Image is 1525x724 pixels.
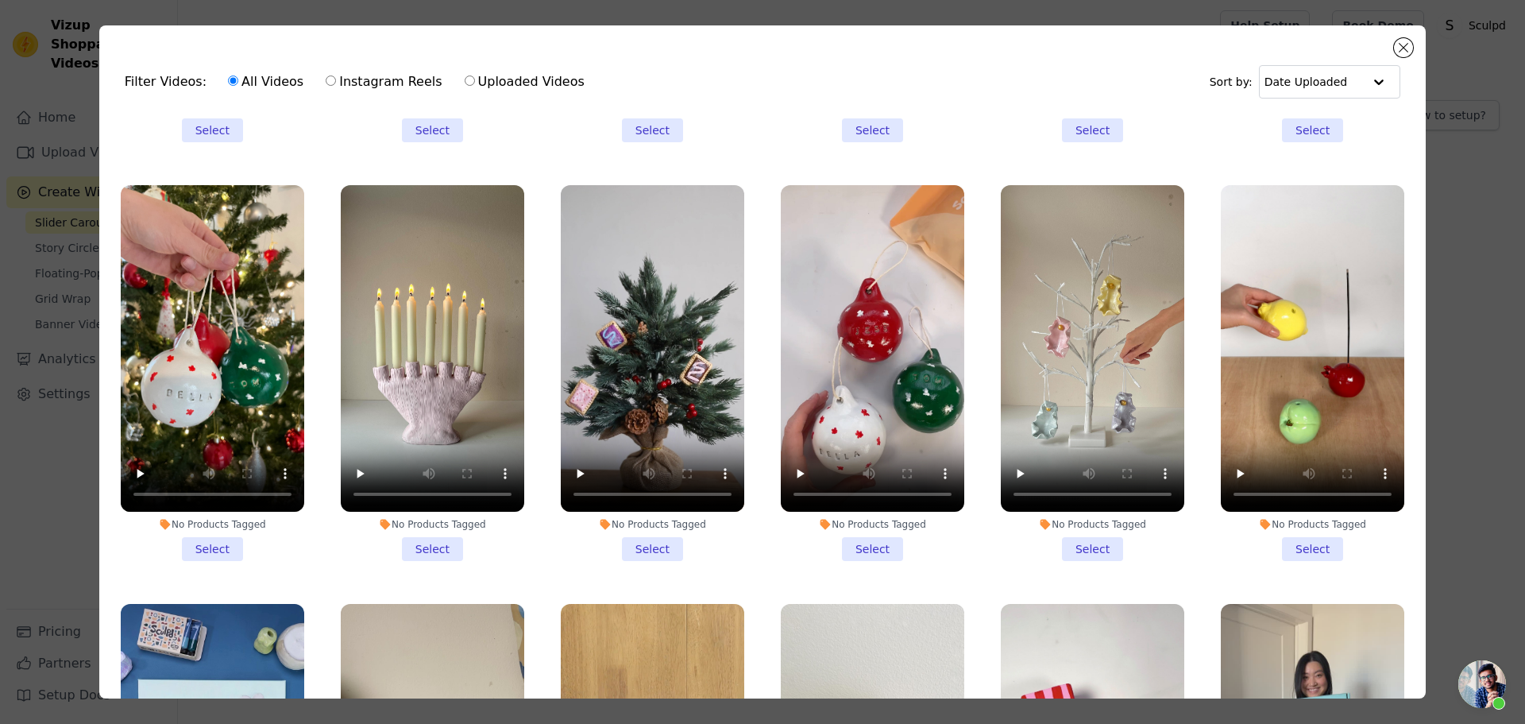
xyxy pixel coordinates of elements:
[341,518,524,531] div: No Products Tagged
[1458,660,1506,708] div: Open chat
[781,518,964,531] div: No Products Tagged
[227,72,304,92] label: All Videos
[464,72,585,92] label: Uploaded Videos
[121,518,304,531] div: No Products Tagged
[1001,518,1184,531] div: No Products Tagged
[1210,65,1401,99] div: Sort by:
[1221,518,1404,531] div: No Products Tagged
[561,518,744,531] div: No Products Tagged
[1394,38,1413,57] button: Close modal
[325,72,442,92] label: Instagram Reels
[125,64,593,100] div: Filter Videos:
